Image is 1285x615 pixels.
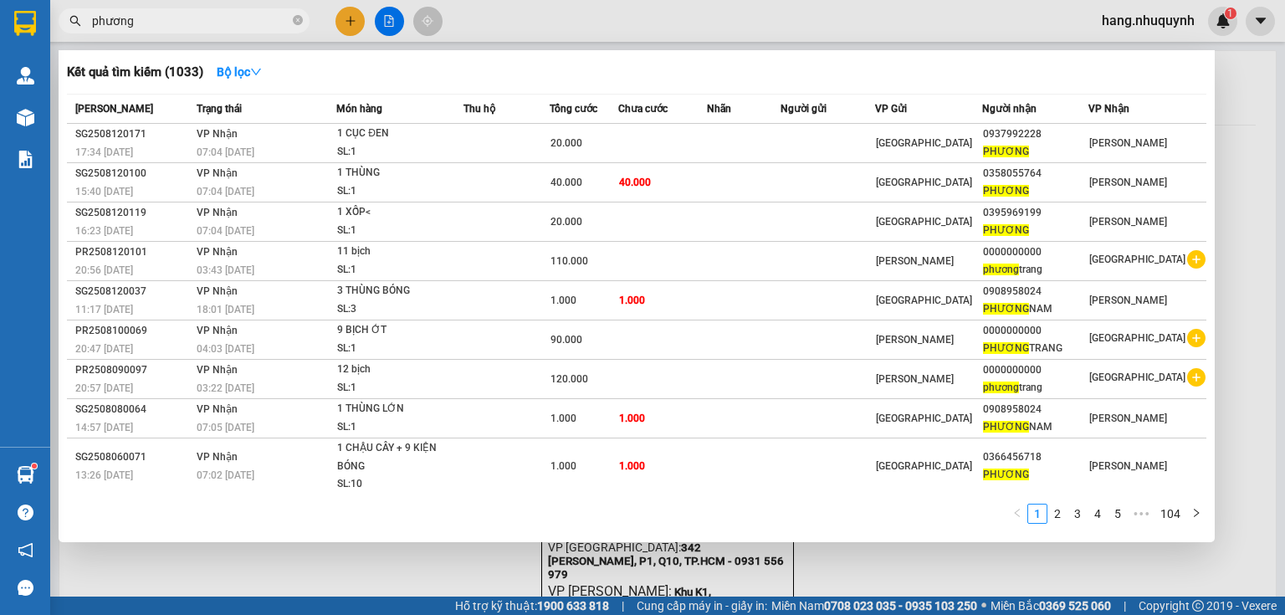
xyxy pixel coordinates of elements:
[75,186,133,197] span: 15:40 [DATE]
[1187,250,1206,269] span: plus-circle
[197,225,254,237] span: 07:04 [DATE]
[75,126,192,143] div: SG2508120171
[1128,504,1154,524] li: Next 5 Pages
[1089,372,1185,383] span: [GEOGRAPHIC_DATA]
[337,300,463,319] div: SL: 3
[1108,504,1128,524] li: 5
[197,304,254,315] span: 18:01 [DATE]
[75,304,133,315] span: 11:17 [DATE]
[69,15,81,27] span: search
[983,165,1088,182] div: 0358055764
[197,325,238,336] span: VP Nhận
[217,65,262,79] strong: Bộ lọc
[75,343,133,355] span: 20:47 [DATE]
[983,379,1088,397] div: trang
[983,421,1029,433] span: PHƯƠNG
[203,59,275,85] button: Bộ lọcdown
[983,322,1088,340] div: 0000000000
[75,264,133,276] span: 20:56 [DATE]
[550,103,597,115] span: Tổng cước
[1108,505,1127,523] a: 5
[1128,504,1154,524] span: •••
[619,295,645,306] span: 1.000
[876,295,972,306] span: [GEOGRAPHIC_DATA]
[983,224,1029,236] span: PHƯƠNG
[337,361,463,379] div: 12 bịch
[1089,460,1167,472] span: [PERSON_NAME]
[337,400,463,418] div: 1 THÙNG LỚN
[197,343,254,355] span: 04:03 [DATE]
[876,413,972,424] span: [GEOGRAPHIC_DATA]
[550,295,576,306] span: 1.000
[75,146,133,158] span: 17:34 [DATE]
[197,264,254,276] span: 03:43 [DATE]
[1186,504,1206,524] button: right
[337,222,463,240] div: SL: 1
[67,64,203,81] h3: Kết quả tìm kiếm ( 1033 )
[1068,505,1087,523] a: 3
[1012,508,1022,518] span: left
[876,373,954,385] span: [PERSON_NAME]
[75,243,192,261] div: PR2508120101
[337,261,463,279] div: SL: 1
[550,413,576,424] span: 1.000
[75,322,192,340] div: PR2508100069
[1027,504,1047,524] li: 1
[7,104,131,120] span: VP [PERSON_NAME]:
[1028,505,1047,523] a: 1
[17,151,34,168] img: solution-icon
[337,203,463,222] div: 1 XỐP<
[983,126,1088,143] div: 0937992228
[1048,505,1067,523] a: 2
[17,466,34,484] img: warehouse-icon
[197,285,238,297] span: VP Nhận
[1047,504,1067,524] li: 2
[197,364,238,376] span: VP Nhận
[550,460,576,472] span: 1.000
[1089,177,1167,188] span: [PERSON_NAME]
[550,216,582,228] span: 20.000
[293,13,303,29] span: close-circle
[1187,329,1206,347] span: plus-circle
[337,379,463,397] div: SL: 1
[75,422,133,433] span: 14:57 [DATE]
[463,103,495,115] span: Thu hộ
[983,261,1088,279] div: trang
[197,207,238,218] span: VP Nhận
[983,146,1029,157] span: PHƯƠNG
[337,243,463,261] div: 11 bịch
[876,255,954,267] span: [PERSON_NAME]
[1089,413,1167,424] span: [PERSON_NAME]
[32,464,37,469] sup: 1
[197,469,254,481] span: 07:02 [DATE]
[197,422,254,433] span: 07:05 [DATE]
[75,401,192,418] div: SG2508080064
[1088,103,1129,115] span: VP Nhận
[75,283,192,300] div: SG2508120037
[197,146,254,158] span: 07:04 [DATE]
[18,505,33,520] span: question-circle
[983,185,1029,197] span: PHƯƠNG
[1154,504,1186,524] li: 104
[983,342,1029,354] span: PHƯƠNG
[983,264,1019,275] span: phương
[336,103,382,115] span: Món hàng
[876,216,972,228] span: [GEOGRAPHIC_DATA]
[550,137,582,149] span: 20.000
[75,469,133,481] span: 13:26 [DATE]
[75,382,133,394] span: 20:57 [DATE]
[337,164,463,182] div: 1 THÙNG
[983,448,1088,466] div: 0366456718
[550,373,588,385] span: 120.000
[1007,504,1027,524] button: left
[1089,254,1185,265] span: [GEOGRAPHIC_DATA]
[876,334,954,346] span: [PERSON_NAME]
[197,451,238,463] span: VP Nhận
[337,439,463,475] div: 1 CHẬU CÂY + 9 KIỆN BÓNG
[983,418,1088,436] div: NAM
[337,340,463,358] div: SL: 1
[983,303,1029,315] span: PHƯƠNG
[876,137,972,149] span: [GEOGRAPHIC_DATA]
[1089,137,1167,149] span: [PERSON_NAME]
[1089,295,1167,306] span: [PERSON_NAME]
